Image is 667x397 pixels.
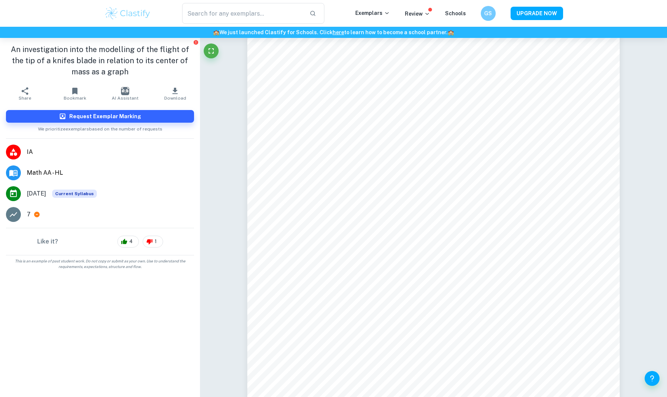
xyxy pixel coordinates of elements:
span: 4 [125,238,137,245]
p: Exemplars [355,9,390,17]
h6: We just launched Clastify for Schools. Click to learn how to become a school partner. [1,28,666,36]
span: AI Assistant [112,96,139,101]
span: We prioritize exemplars based on the number of requests [38,123,162,132]
span: Math AA - HL [27,168,194,177]
div: 4 [117,236,139,248]
input: Search for any exemplars... [182,3,304,24]
button: Bookmark [50,83,100,104]
span: 🏫 [213,29,219,35]
button: Help and Feedback [645,371,660,386]
span: 1 [150,238,161,245]
button: AI Assistant [100,83,150,104]
h6: Like it? [37,237,58,246]
span: [DATE] [27,189,46,198]
img: Clastify logo [104,6,152,21]
button: Report issue [193,39,198,45]
h6: Request Exemplar Marking [69,112,141,120]
img: AI Assistant [121,87,129,95]
button: Download [150,83,200,104]
span: Download [164,96,186,101]
button: UPGRADE NOW [511,7,563,20]
span: Share [19,96,31,101]
p: Review [405,10,430,18]
div: This exemplar is based on the current syllabus. Feel free to refer to it for inspiration/ideas wh... [52,190,97,198]
h6: GS [484,9,492,17]
button: Fullscreen [204,43,219,58]
button: GS [481,6,496,21]
a: here [333,29,344,35]
div: 1 [143,236,163,248]
button: Request Exemplar Marking [6,110,194,123]
a: Schools [445,10,466,16]
span: Current Syllabus [52,190,97,198]
span: IA [27,148,194,156]
span: This is an example of past student work. Do not copy or submit as your own. Use to understand the... [3,258,197,269]
span: Bookmark [64,96,86,101]
span: 🏫 [448,29,454,35]
h1: An investigation into the modelling of the flight of the tip of a knifes blade in relation to its... [6,44,194,77]
p: 7 [27,210,31,219]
